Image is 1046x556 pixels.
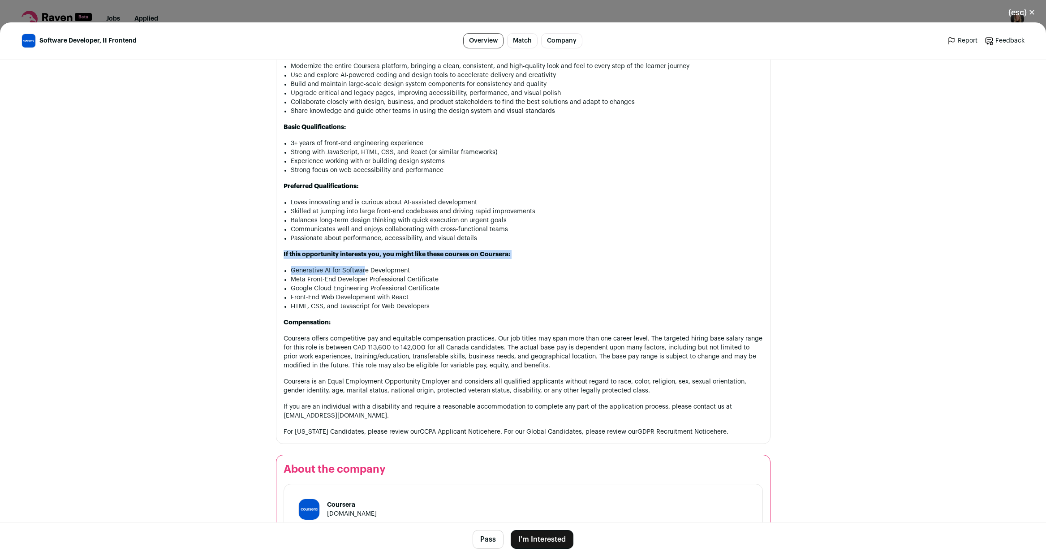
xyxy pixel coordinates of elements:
li: 3+ years of front-end engineering experience [291,139,763,148]
li: Strong with JavaScript, HTML, CSS, and React (or similar frameworks) [291,148,763,157]
li: Share knowledge and guide other teams in using the design system and visual standards [291,107,763,116]
h1: Coursera [327,500,377,509]
a: Google Cloud Engineering Professional Certificate [291,285,439,292]
strong: If this opportunity interests you, you might like these courses on Coursera: [284,251,510,258]
li: Experience working with or building design systems [291,157,763,166]
strong: Preferred Qualifications: [284,183,358,190]
img: 94259988cade90c2c3932d71ddbfc201da90c857b28685c3f9243882431fce72.jpg [299,499,319,520]
strong: Compensation: [284,319,331,326]
li: Collaborate closely with design, business, and product stakeholders to find the best solutions an... [291,98,763,107]
li: Use and explore AI-powered coding and design tools to accelerate delivery and creativity [291,71,763,80]
p: Coursera is an Equal Employment Opportunity Employer and considers all qualified applicants witho... [284,377,763,395]
a: Report [947,36,977,45]
p: If you are an individual with a disability and require a reasonable accommodation to complete any... [284,402,763,420]
a: Match [507,33,538,48]
li: Strong focus on web accessibility and performance [291,166,763,175]
a: CCPA Applicant Notice [420,429,487,435]
a: Meta Front-End Developer Professional Certificate [291,276,439,283]
h2: About the company [284,462,763,477]
li: Loves innovating and is curious about AI-assisted development [291,198,763,207]
a: HTML, CSS, and Javascript for Web Developers [291,303,430,310]
button: Pass [473,530,504,549]
a: Overview [463,33,504,48]
strong: Basic Qualifications: [284,124,346,130]
li: Balances long-term design thinking with quick execution on urgent goals [291,216,763,225]
li: Build and maintain large-scale design system components for consistency and quality [291,80,763,89]
li: Passionate about performance, accessibility, and visual details [291,234,763,243]
a: [DOMAIN_NAME] [327,511,377,517]
li: Modernize the entire Coursera platform, bringing a clean, consistent, and high-quality look and f... [291,62,763,71]
p: For [US_STATE] Candidates, please review our here. For our Global Candidates, please review our h... [284,427,763,436]
p: Coursera offers competitive pay and equitable compensation practices. Our job titles may span mor... [284,334,763,370]
a: Feedback [985,36,1024,45]
a: Generative AI for Software Development [291,267,410,274]
a: Company [541,33,582,48]
button: I'm Interested [511,530,573,549]
button: Close modal [998,3,1046,22]
li: Upgrade critical and legacy pages, improving accessibility, performance, and visual polish [291,89,763,98]
a: GDPR Recruitment Notice [637,429,714,435]
span: Software Developer, II Frontend [39,36,137,45]
li: Skilled at jumping into large front-end codebases and driving rapid improvements [291,207,763,216]
li: Communicates well and enjoys collaborating with cross-functional teams [291,225,763,234]
img: 94259988cade90c2c3932d71ddbfc201da90c857b28685c3f9243882431fce72.jpg [22,34,35,47]
a: Front-End Web Development with React [291,294,409,301]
